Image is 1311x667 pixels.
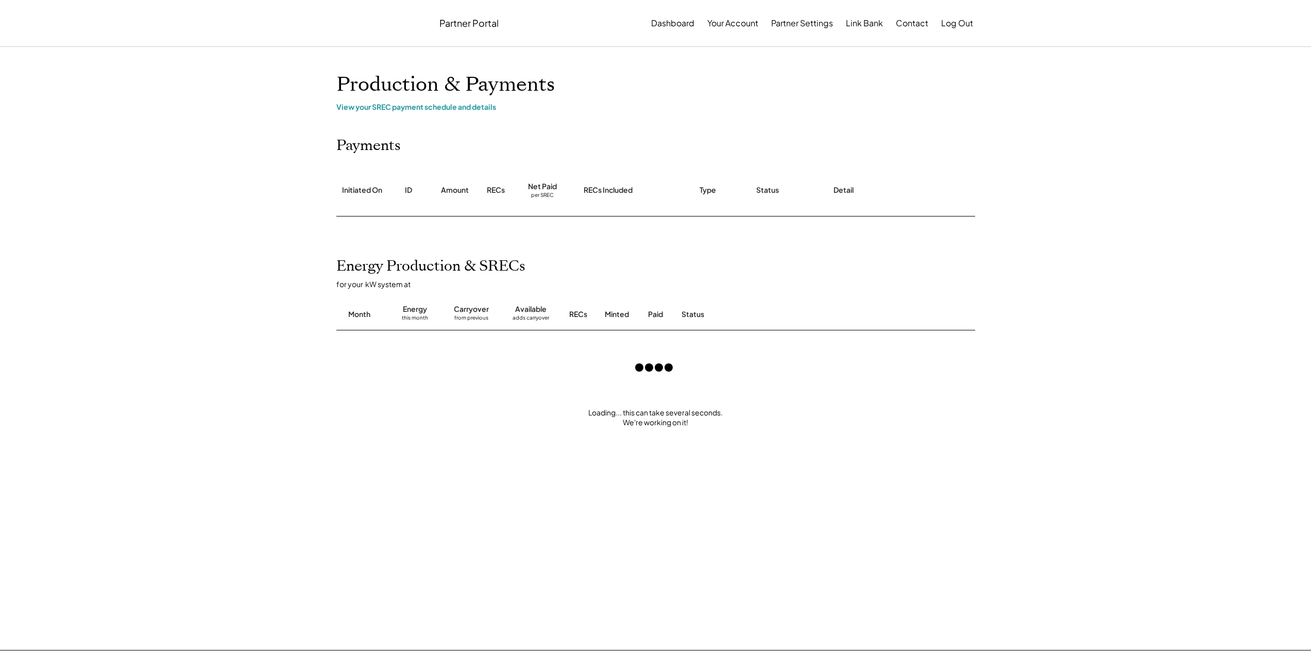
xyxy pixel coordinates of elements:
[338,6,424,41] img: yH5BAEAAAAALAAAAAABAAEAAAIBRAA7
[648,309,663,320] div: Paid
[605,309,629,320] div: Minted
[941,13,973,34] button: Log Out
[439,17,499,29] div: Partner Portal
[487,185,505,195] div: RECs
[326,408,985,428] div: Loading... this can take several seconds. We're working on it!
[531,192,554,199] div: per SREC
[707,13,758,34] button: Your Account
[405,185,412,195] div: ID
[454,314,488,325] div: from previous
[833,185,854,195] div: Detail
[584,185,633,195] div: RECs Included
[336,137,401,155] h2: Payments
[513,314,549,325] div: adds carryover
[454,304,489,314] div: Carryover
[342,185,382,195] div: Initiated On
[403,304,427,314] div: Energy
[515,304,547,314] div: Available
[756,185,779,195] div: Status
[336,258,525,275] h2: Energy Production & SRECs
[700,185,716,195] div: Type
[682,309,857,320] div: Status
[336,279,985,289] div: for your kW system at
[896,13,928,34] button: Contact
[528,181,557,192] div: Net Paid
[348,309,370,320] div: Month
[651,13,694,34] button: Dashboard
[569,309,587,320] div: RECs
[771,13,833,34] button: Partner Settings
[336,102,975,111] div: View your SREC payment schedule and details
[336,73,975,97] h1: Production & Payments
[846,13,883,34] button: Link Bank
[402,314,428,325] div: this month
[441,185,469,195] div: Amount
